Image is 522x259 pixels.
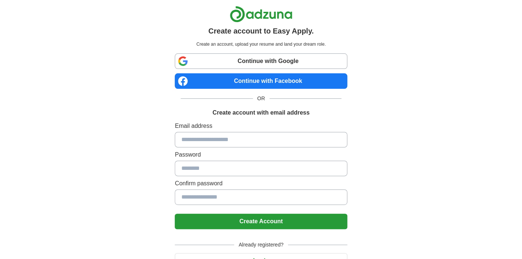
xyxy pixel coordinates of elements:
label: Confirm password [175,179,347,188]
a: Continue with Google [175,53,347,69]
a: Continue with Facebook [175,73,347,89]
span: OR [253,95,269,102]
h1: Create account to Easy Apply. [208,25,314,36]
h1: Create account with email address [212,108,309,117]
span: Already registered? [234,241,288,249]
button: Create Account [175,214,347,229]
label: Email address [175,122,347,130]
p: Create an account, upload your resume and land your dream role. [176,41,345,48]
label: Password [175,150,347,159]
img: Adzuna logo [230,6,292,22]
